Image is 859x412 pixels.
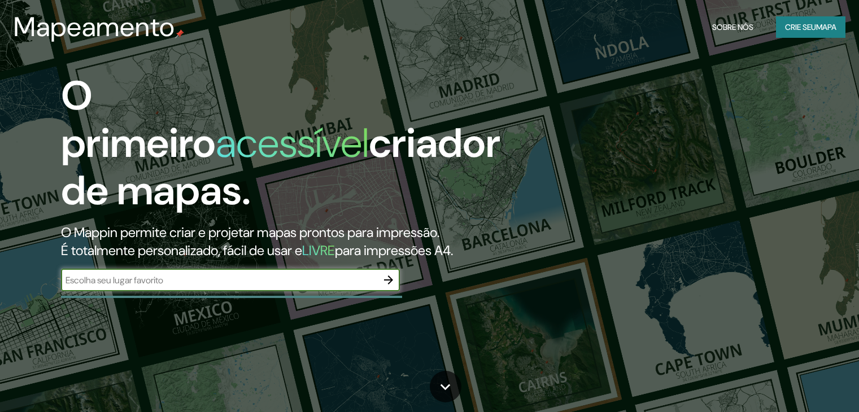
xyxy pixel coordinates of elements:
[302,242,335,259] font: LIVRE
[816,22,836,32] font: mapa
[14,9,175,45] font: Mapeamento
[335,242,453,259] font: para impressões A4.
[216,117,369,169] font: acessível
[712,22,753,32] font: Sobre nós
[61,223,439,241] font: O Mappin permite criar e projetar mapas prontos para impressão.
[758,368,847,400] iframe: Help widget launcher
[61,274,377,287] input: Escolha seu lugar favorito
[175,29,184,38] img: pino de mapa
[776,16,845,38] button: Crie seumapa
[61,69,216,169] font: O primeiro
[708,16,758,38] button: Sobre nós
[785,22,816,32] font: Crie seu
[61,117,500,217] font: criador de mapas.
[61,242,302,259] font: É totalmente personalizado, fácil de usar e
